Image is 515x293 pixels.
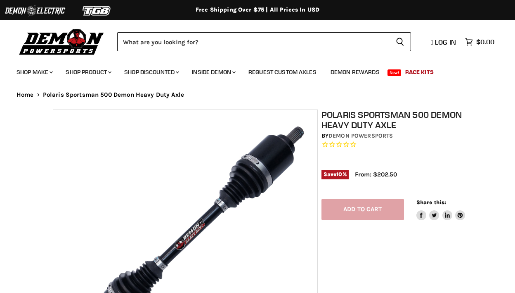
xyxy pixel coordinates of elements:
[186,64,241,81] a: Inside Demon
[435,38,456,46] span: Log in
[10,64,58,81] a: Shop Make
[461,36,498,48] a: $0.00
[328,132,393,139] a: Demon Powersports
[17,27,107,56] img: Demon Powersports
[242,64,323,81] a: Request Custom Axles
[4,3,66,19] img: Demon Electric Logo 2
[118,64,184,81] a: Shop Discounted
[59,64,116,81] a: Shop Product
[336,171,342,177] span: 10
[66,3,128,19] img: TGB Logo 2
[321,141,466,149] span: Rated 0.0 out of 5 stars 0 reviews
[355,171,397,178] span: From: $202.50
[476,38,494,46] span: $0.00
[427,38,461,46] a: Log in
[17,91,34,98] a: Home
[43,91,184,98] span: Polaris Sportsman 500 Demon Heavy Duty Axle
[117,32,389,51] input: Search
[387,69,402,76] span: New!
[321,170,349,179] span: Save %
[416,199,446,205] span: Share this:
[416,199,465,221] aside: Share this:
[117,32,411,51] form: Product
[399,64,440,81] a: Race Kits
[321,131,466,141] div: by
[324,64,386,81] a: Demon Rewards
[321,110,466,130] h1: Polaris Sportsman 500 Demon Heavy Duty Axle
[389,32,411,51] button: Search
[10,60,492,81] ul: Main menu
